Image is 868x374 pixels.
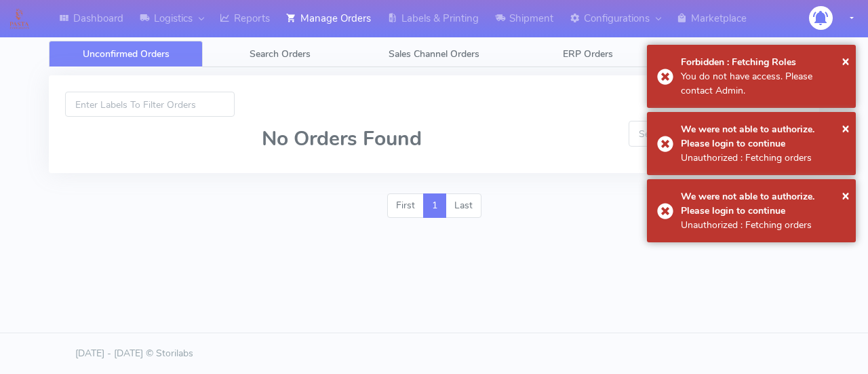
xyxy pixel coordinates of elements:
[65,92,235,117] input: Enter Labels To Filter Orders
[842,185,850,206] button: Close
[65,128,803,150] h2: No Orders Found
[681,218,845,232] div: Unauthorized : Fetching orders
[681,69,845,98] div: You do not have access. Please contact Admin.
[423,193,446,218] a: 1
[681,55,845,69] div: Forbidden : Fetching Roles
[842,51,850,71] button: Close
[842,186,850,204] span: ×
[563,48,613,60] span: ERP Orders
[83,48,170,60] span: Unconfirmed Orders
[681,189,845,218] div: We were not able to authorize. Please login to continue
[681,122,845,151] div: We were not able to authorize. Please login to continue
[842,52,850,70] span: ×
[49,41,819,67] ul: Tabs
[250,48,311,60] span: Search Orders
[842,118,850,138] button: Close
[389,48,479,60] span: Sales Channel Orders
[842,119,850,137] span: ×
[681,151,845,165] div: Unauthorized : Fetching orders
[629,121,768,146] input: Search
